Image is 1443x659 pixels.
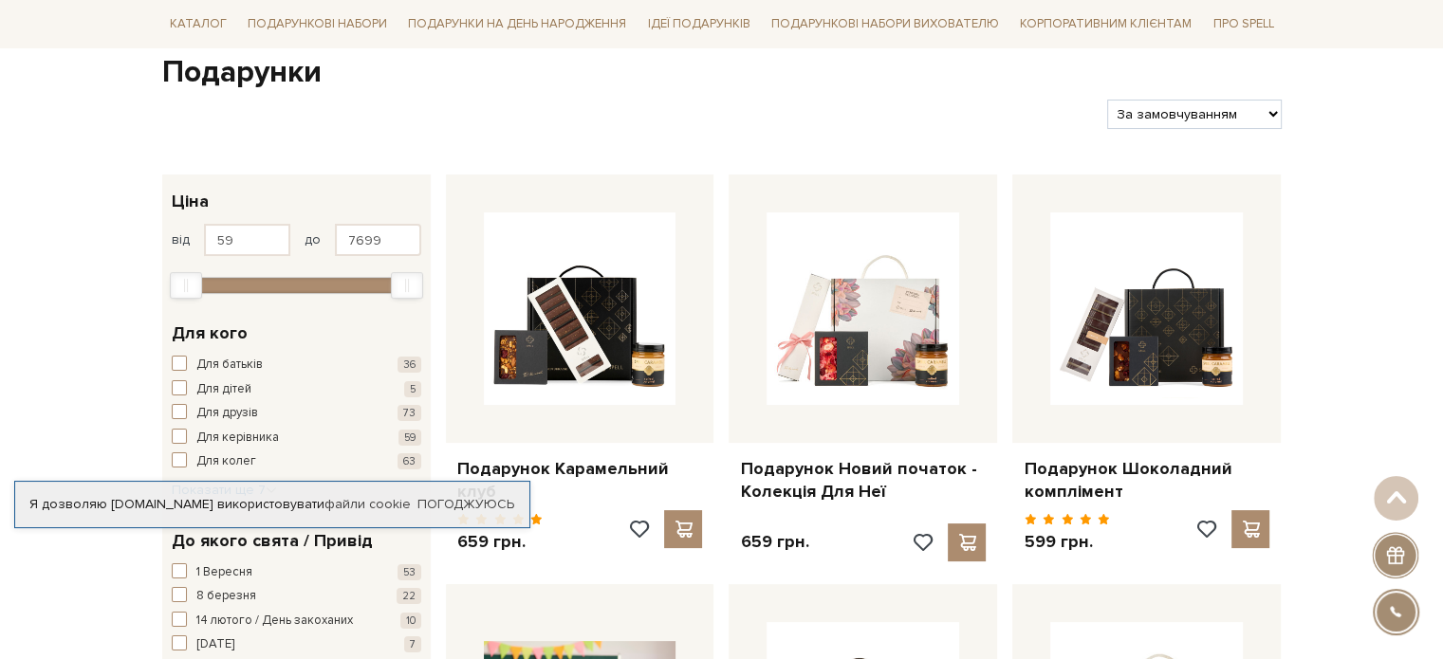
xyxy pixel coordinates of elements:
button: Для батьків 36 [172,356,421,375]
a: Ідеї подарунків [639,9,757,39]
span: Для колег [196,452,256,471]
button: Для колег 63 [172,452,421,471]
span: 63 [398,453,421,469]
span: Для друзів [196,404,258,423]
p: 659 грн. [457,531,544,553]
div: Max [391,272,423,299]
div: Я дозволяю [DOMAIN_NAME] використовувати [15,496,529,513]
span: Ціна [172,189,209,214]
button: 14 лютого / День закоханих 10 [172,612,421,631]
span: від [172,231,190,248]
span: до [305,231,321,248]
span: 22 [397,588,421,604]
span: 7 [404,636,421,652]
span: 73 [398,405,421,421]
span: Для дітей [196,380,251,399]
span: 5 [404,381,421,397]
a: Погоджуюсь [417,496,514,513]
button: [DATE] 7 [172,635,421,654]
span: Для керівника [196,429,279,448]
a: Подарунок Карамельний клуб [457,458,703,503]
a: Подарункові набори [240,9,395,39]
span: 36 [398,357,421,373]
p: 659 грн. [740,531,808,553]
span: 53 [398,564,421,580]
button: Для керівника 59 [172,429,421,448]
a: Про Spell [1205,9,1281,39]
a: Подарунок Шоколадний комплімент [1024,458,1269,503]
a: файли cookie [324,496,411,512]
span: 10 [400,613,421,629]
button: 1 Вересня 53 [172,563,421,582]
input: Ціна [204,224,290,256]
button: 8 березня 22 [172,587,421,606]
button: Для дітей 5 [172,380,421,399]
span: 8 березня [196,587,256,606]
h1: Подарунки [162,53,1282,93]
span: Для батьків [196,356,263,375]
span: [DATE] [196,635,234,654]
a: Подарункові набори вихователю [764,8,1007,40]
a: Корпоративним клієнтам [1012,8,1199,40]
span: 14 лютого / День закоханих [196,612,353,631]
a: Подарунки на День народження [400,9,634,39]
a: Подарунок Новий початок - Колекція Для Неї [740,458,986,503]
input: Ціна [335,224,421,256]
span: 1 Вересня [196,563,252,582]
div: Min [170,272,202,299]
a: Каталог [162,9,234,39]
span: Для кого [172,320,248,346]
span: 59 [398,430,421,446]
span: До якого свята / Привід [172,528,373,554]
button: Для друзів 73 [172,404,421,423]
p: 599 грн. [1024,531,1110,553]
